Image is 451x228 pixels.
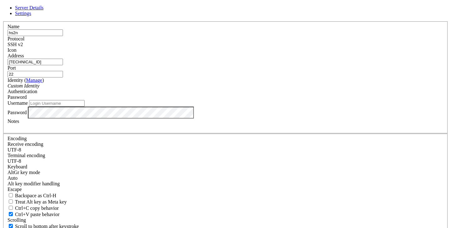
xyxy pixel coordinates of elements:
[8,164,27,169] label: Keyboard
[8,158,21,164] span: UTF-8
[8,187,443,192] div: Escape
[8,83,39,88] i: Custom Identity
[15,199,67,204] span: Treat Alt key as Meta key
[26,77,42,83] a: Manage
[8,193,56,198] label: If true, the backspace should send BS ('\x08', aka ^H). Otherwise the backspace key should send '...
[15,11,31,16] a: Settings
[8,36,24,41] label: Protocol
[8,94,443,100] div: Password
[8,199,67,204] label: Whether the Alt key acts as a Meta key or as a distinct Alt key.
[15,212,60,217] span: Ctrl+V paste behavior
[8,77,44,83] label: Identity
[8,24,19,29] label: Name
[29,100,85,107] input: Login Username
[8,181,60,186] label: Controls how the Alt key is handled. Escape: Send an ESC prefix. 8-Bit: Add 128 to the typed char...
[9,206,13,210] input: Ctrl+C copy behavior
[8,147,443,153] div: UTF-8
[8,141,43,147] label: Set the expected encoding for data received from the host. If the encodings do not match, visual ...
[15,193,56,198] span: Backspace as Ctrl-H
[9,199,13,204] input: Treat Alt key as Meta key
[8,42,23,47] span: SSH v2
[8,83,443,89] div: Custom Identity
[8,175,443,181] div: Auto
[8,147,21,152] span: UTF-8
[8,94,27,100] span: Password
[8,47,16,53] label: Icon
[8,170,40,175] label: Set the expected encoding for data received from the host. If the encodings do not match, visual ...
[8,59,63,65] input: Host Name or IP
[9,224,13,228] input: Scroll to bottom after keystroke
[8,212,60,217] label: Ctrl+V pastes if true, sends ^V to host if false. Ctrl+Shift+V sends ^V to host if true, pastes i...
[8,175,18,181] span: Auto
[8,71,63,77] input: Port Number
[8,65,16,71] label: Port
[8,217,26,223] label: Scrolling
[8,158,443,164] div: UTF-8
[24,77,44,83] span: ( )
[8,187,22,192] span: Escape
[8,29,63,36] input: Server Name
[8,205,59,211] label: Ctrl-C copies if true, send ^C to host if false. Ctrl-Shift-C sends ^C to host if true, copies if...
[8,100,28,106] label: Username
[8,136,27,141] label: Encoding
[15,5,44,10] a: Server Details
[8,109,27,115] label: Password
[8,119,19,124] label: Notes
[9,212,13,216] input: Ctrl+V paste behavior
[8,42,443,47] div: SSH v2
[8,153,45,158] label: The default terminal encoding. ISO-2022 enables character map translations (like graphics maps). ...
[15,205,59,211] span: Ctrl+C copy behavior
[9,193,13,197] input: Backspace as Ctrl-H
[8,89,37,94] label: Authentication
[8,53,24,58] label: Address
